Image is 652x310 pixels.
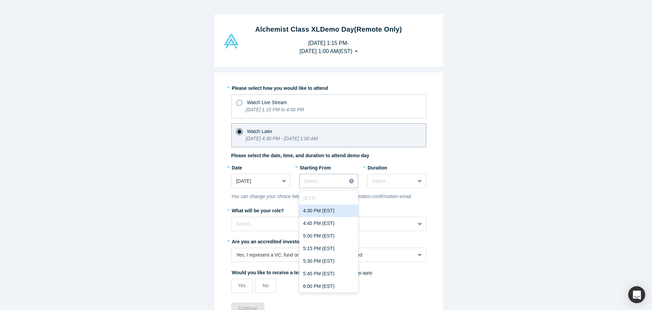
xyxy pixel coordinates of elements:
button: [DATE] 1:15 PM-[DATE] 1:00 AM(EST) [292,37,364,58]
img: Alchemist Vault Logo [223,34,239,48]
i: You can change your choice later using the link in your registration confirmation email. [231,194,412,199]
div: 5:00 PM (EST) [299,230,358,242]
span: No [262,283,269,288]
label: Date [231,162,290,172]
label: Please select how you would like to attend [231,82,426,92]
div: 5:15 PM (EST) [299,242,358,255]
div: (EST) [299,192,358,205]
strong: Alchemist Class XL Demo Day (Remote Only) [255,26,402,33]
label: Are you an accredited investor? [231,236,426,245]
div: 4:45 PM (EST) [299,217,358,230]
div: 6:00 PM (EST) [299,280,358,293]
div: Yes, I represent a VC, fund or family office that is accredited [236,251,410,259]
i: [DATE] 4:30 PM - [DATE] 1:00 AM [246,136,318,141]
span: Watch Live Stream [247,100,287,105]
div: 4:30 PM (EST) [299,205,358,217]
label: Would you like to receive a text reminder? [231,267,426,276]
label: Starting From [299,162,331,172]
label: Please select the date, time, and duration to attend demo day [231,152,369,159]
span: Watch Later [247,129,273,134]
div: 5:30 PM (EST) [299,255,358,267]
em: * Carrier rates may apply [327,271,372,275]
span: Yes [238,283,246,288]
div: 5:45 PM (EST) [299,267,358,280]
label: What will be your role? [231,205,426,214]
i: [DATE] 1:15 PM to 4:00 PM [246,107,304,112]
label: Duration [367,162,426,172]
